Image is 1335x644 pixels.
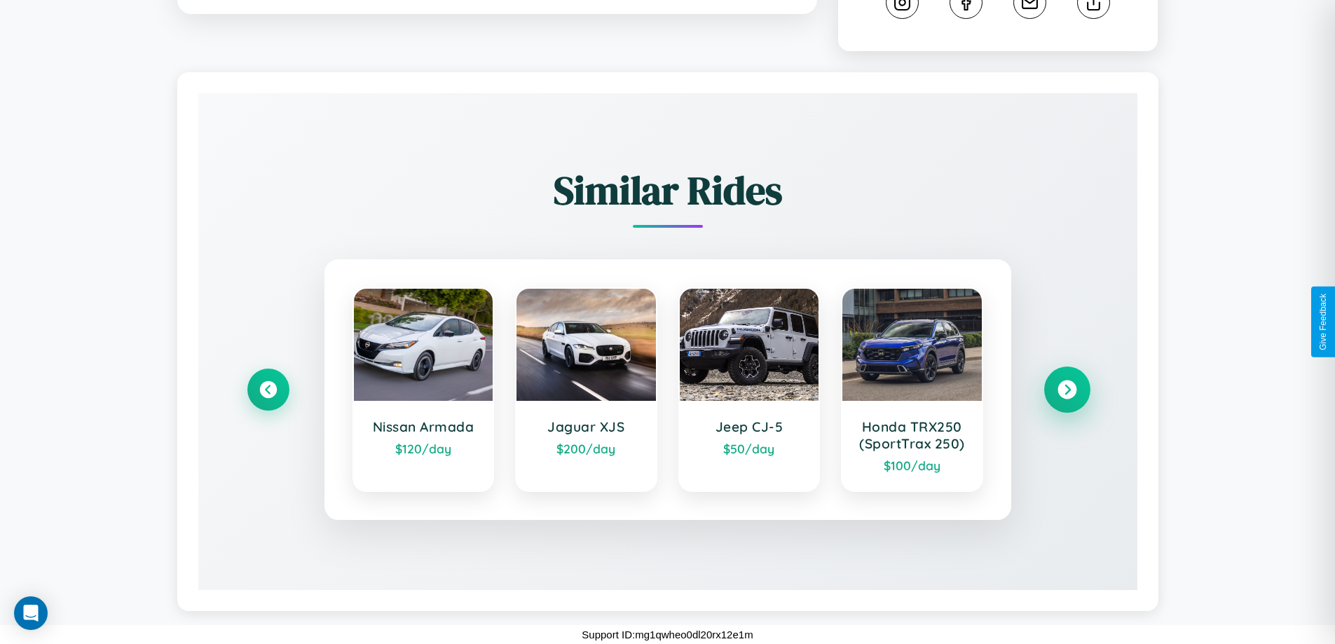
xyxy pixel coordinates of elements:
div: $ 200 /day [530,441,642,456]
div: $ 50 /day [694,441,805,456]
h3: Jaguar XJS [530,418,642,435]
div: Open Intercom Messenger [14,596,48,630]
div: $ 120 /day [368,441,479,456]
div: Give Feedback [1318,294,1328,350]
a: Nissan Armada$120/day [352,287,495,492]
h3: Nissan Armada [368,418,479,435]
a: Jaguar XJS$200/day [515,287,657,492]
h3: Honda TRX250 (SportTrax 250) [856,418,968,452]
h2: Similar Rides [247,163,1088,217]
div: $ 100 /day [856,458,968,473]
p: Support ID: mg1qwheo0dl20rx12e1m [582,625,753,644]
a: Jeep CJ-5$50/day [678,287,821,492]
a: Honda TRX250 (SportTrax 250)$100/day [841,287,983,492]
h3: Jeep CJ-5 [694,418,805,435]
